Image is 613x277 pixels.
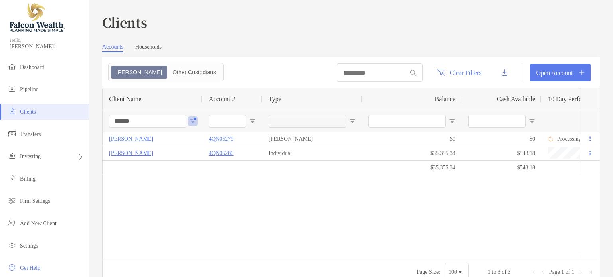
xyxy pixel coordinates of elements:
[449,118,455,124] button: Open Filter Menu
[102,13,600,31] h3: Clients
[109,148,153,158] a: [PERSON_NAME]
[7,173,17,183] img: billing icon
[548,136,554,142] img: Processing Data icon
[209,115,246,128] input: Account # Filter Input
[7,240,17,250] img: settings icon
[557,136,597,142] p: Processing Data...
[362,161,462,175] div: $35,355.34
[108,63,224,81] div: segmented control
[577,269,584,275] div: Next Page
[498,269,500,275] span: 3
[262,146,362,160] div: Individual
[20,220,57,226] span: Add New Client
[540,269,546,275] div: Previous Page
[20,64,44,70] span: Dashboard
[362,132,462,146] div: $0
[368,115,446,128] input: Balance Filter Input
[20,243,38,249] span: Settings
[20,131,41,137] span: Transfers
[20,176,36,182] span: Billing
[20,265,40,271] span: Get Help
[20,198,50,204] span: Firm Settings
[530,64,591,81] a: Open Account
[566,269,570,275] span: of
[7,129,17,138] img: transfers icon
[462,132,542,146] div: $0
[102,44,123,52] a: Accounts
[508,269,511,275] span: 3
[209,148,233,158] a: 4QN05280
[561,269,564,275] span: 1
[497,96,535,103] span: Cash Available
[7,263,17,272] img: get-help icon
[209,134,233,144] a: 4QN05279
[209,96,235,103] span: Account #
[362,146,462,160] div: $35,355.34
[529,118,535,124] button: Open Filter Menu
[488,269,490,275] span: 1
[431,64,488,81] button: Clear Filters
[7,84,17,94] img: pipeline icon
[135,44,162,52] a: Households
[7,151,17,161] img: investing icon
[549,269,560,275] span: Page
[530,269,536,275] div: First Page
[502,269,506,275] span: of
[20,153,41,159] span: Investing
[7,62,17,71] img: dashboard icon
[449,269,457,275] div: 100
[10,3,65,32] img: Falcon Wealth Planning Logo
[571,269,574,275] span: 1
[410,70,416,76] img: input icon
[492,269,496,275] span: to
[468,115,526,128] input: Cash Available Filter Input
[435,96,455,103] span: Balance
[417,269,440,275] div: Page Size:
[168,67,220,78] div: Other Custodians
[269,96,281,103] span: Type
[548,88,609,110] div: 10 Day Performance
[462,161,542,175] div: $543.18
[20,109,36,115] span: Clients
[462,146,542,160] div: $543.18
[109,134,153,144] a: [PERSON_NAME]
[7,218,17,228] img: add_new_client icon
[109,115,186,128] input: Client Name Filter Input
[7,106,17,116] img: clients icon
[112,67,166,78] div: Zoe
[10,43,84,50] span: [PERSON_NAME]!
[249,118,256,124] button: Open Filter Menu
[190,118,196,124] button: Open Filter Menu
[109,96,141,103] span: Client Name
[262,132,362,146] div: [PERSON_NAME]
[7,196,17,205] img: firm-settings icon
[20,86,38,92] span: Pipeline
[587,269,593,275] div: Last Page
[349,118,356,124] button: Open Filter Menu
